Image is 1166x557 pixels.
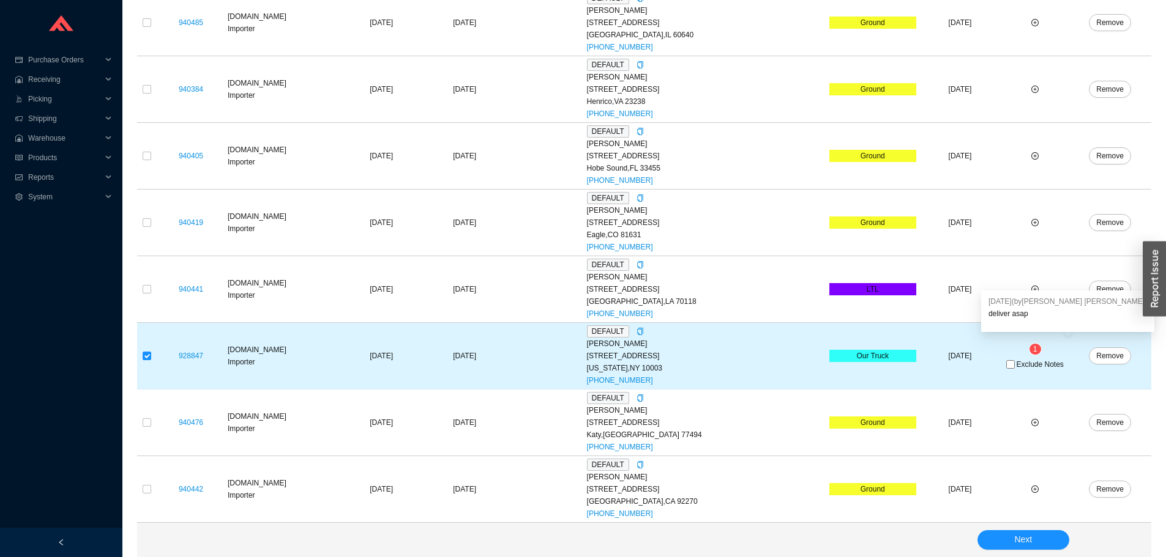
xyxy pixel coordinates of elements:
[587,283,824,295] div: [STREET_ADDRESS]
[587,404,824,416] div: [PERSON_NAME]
[637,259,644,271] div: Copy
[587,376,653,385] a: [PHONE_NUMBER]
[587,4,824,17] div: [PERSON_NAME]
[1031,419,1039,426] span: plus-circle
[228,10,335,35] div: [DOMAIN_NAME] Importer
[1096,216,1124,229] span: Remove
[587,495,824,507] div: [GEOGRAPHIC_DATA] , CA 92270
[28,70,102,89] span: Receiving
[829,216,916,229] div: Ground
[587,471,824,483] div: [PERSON_NAME]
[428,17,501,29] div: [DATE]
[1089,481,1131,498] button: Remove
[829,483,916,495] div: Ground
[587,109,653,118] a: [PHONE_NUMBER]
[829,350,916,362] div: Our Truck
[637,392,644,404] div: Copy
[587,309,653,318] a: [PHONE_NUMBER]
[28,128,102,148] span: Warehouse
[587,71,824,83] div: [PERSON_NAME]
[829,83,916,95] div: Ground
[179,418,203,427] a: 940476
[919,256,1001,323] td: [DATE]
[228,410,335,435] div: [DOMAIN_NAME] Importer
[587,325,629,338] span: DEFAULT
[1089,347,1131,364] button: Remove
[587,459,629,471] span: DEFAULT
[179,152,203,160] a: 940405
[637,125,644,138] div: Copy
[28,187,102,207] span: System
[337,190,426,256] td: [DATE]
[28,168,102,187] span: Reports
[1016,361,1063,368] span: Exclude Notes
[587,295,824,308] div: [GEOGRAPHIC_DATA] , LA 70118
[587,216,824,229] div: [STREET_ADDRESS]
[228,77,335,101] div: [DOMAIN_NAME] Importer
[428,350,501,362] div: [DATE]
[1031,485,1039,493] span: plus-circle
[919,123,1001,190] td: [DATE]
[829,150,916,162] div: Ground
[587,243,653,251] a: [PHONE_NUMBER]
[337,456,426,523] td: [DATE]
[637,192,644,204] div: Copy
[179,485,203,493] a: 940442
[228,344,335,368] div: [DOMAIN_NAME] Importer
[1096,283,1124,295] span: Remove
[1031,152,1039,160] span: plus-circle
[587,176,653,185] a: [PHONE_NUMBER]
[28,50,102,70] span: Purchase Orders
[1089,81,1131,98] button: Remove
[637,261,644,268] span: copy
[587,150,824,162] div: [STREET_ADDRESS]
[1030,344,1041,355] sup: 1
[1089,147,1131,164] button: Remove
[337,256,426,323] td: [DATE]
[587,83,824,95] div: [STREET_ADDRESS]
[428,483,501,495] div: [DATE]
[15,193,23,201] span: setting
[1089,281,1131,298] button: Remove
[428,83,501,95] div: [DATE]
[587,204,824,216] div: [PERSON_NAME]
[637,194,644,202] span: copy
[1096,17,1124,29] span: Remove
[228,277,335,301] div: [DOMAIN_NAME] Importer
[428,216,501,229] div: [DATE]
[977,530,1069,550] button: Next
[919,56,1001,123] td: [DATE]
[919,323,1001,389] td: [DATE]
[1033,345,1037,353] span: 1
[1096,416,1124,429] span: Remove
[28,148,102,168] span: Products
[637,325,644,338] div: Copy
[179,218,203,227] a: 940419
[179,85,203,94] a: 940384
[587,443,653,451] a: [PHONE_NUMBER]
[587,95,824,108] div: Henrico , VA 23238
[228,144,335,168] div: [DOMAIN_NAME] Importer
[919,190,1001,256] td: [DATE]
[179,18,203,27] a: 940485
[637,128,644,135] span: copy
[919,389,1001,456] td: [DATE]
[587,192,629,204] span: DEFAULT
[587,43,653,51] a: [PHONE_NUMBER]
[587,162,824,174] div: Hobe Sound , FL 33455
[587,29,824,41] div: [GEOGRAPHIC_DATA] , IL 60640
[337,56,426,123] td: [DATE]
[228,210,335,235] div: [DOMAIN_NAME] Importer
[587,138,824,150] div: [PERSON_NAME]
[1031,19,1039,26] span: plus-circle
[428,150,501,162] div: [DATE]
[228,477,335,501] div: [DOMAIN_NAME] Importer
[428,283,501,295] div: [DATE]
[587,125,629,138] span: DEFAULT
[1089,214,1131,231] button: Remove
[637,328,644,335] span: copy
[58,539,65,546] span: left
[829,283,916,295] div: LTL
[15,154,23,161] span: read
[587,509,653,518] a: [PHONE_NUMBER]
